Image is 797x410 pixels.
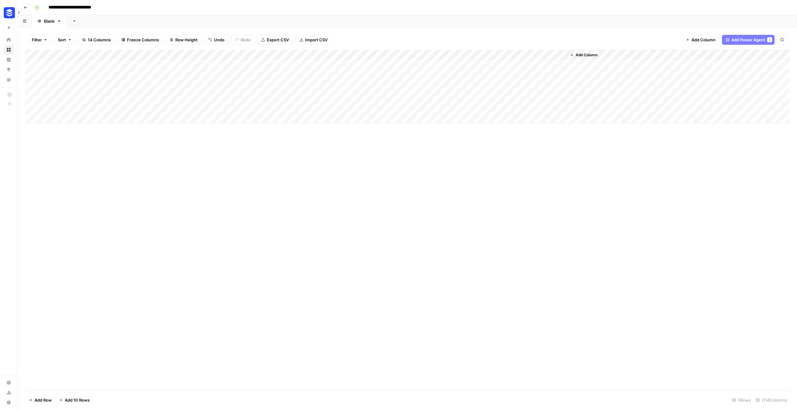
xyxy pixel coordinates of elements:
[769,37,771,42] span: 1
[127,37,159,43] span: Freeze Columns
[65,397,90,403] span: Add 10 Rows
[44,18,54,24] div: Blank
[241,37,251,43] span: Redo
[166,35,202,45] button: Row Height
[32,37,42,43] span: Filter
[4,55,14,65] a: Insights
[576,52,597,58] span: Add Column
[4,388,14,398] a: Usage
[231,35,255,45] button: Redo
[214,37,224,43] span: Undo
[731,37,765,43] span: Add Power Agent
[4,35,14,45] a: Home
[117,35,163,45] button: Freeze Columns
[691,37,715,43] span: Add Column
[305,37,328,43] span: Import CSV
[4,7,15,18] img: Buffer Logo
[55,395,93,405] button: Add 10 Rows
[58,37,66,43] span: Sort
[204,35,229,45] button: Undo
[54,35,76,45] button: Sort
[730,395,753,405] div: 5 Rows
[4,65,14,75] a: Opportunities
[257,35,293,45] button: Export CSV
[682,35,719,45] button: Add Column
[4,5,14,21] button: Workspace: Buffer
[4,378,14,388] a: Settings
[78,35,115,45] button: 14 Columns
[25,395,55,405] button: Add Row
[753,395,790,405] div: 7/14 Columns
[568,51,600,59] button: Add Column
[722,35,775,45] button: Add Power Agent1
[4,45,14,55] a: Browse
[35,397,52,403] span: Add Row
[175,37,198,43] span: Row Height
[267,37,289,43] span: Export CSV
[295,35,332,45] button: Import CSV
[4,75,14,85] a: Your Data
[28,35,51,45] button: Filter
[767,37,772,42] div: 1
[32,15,67,27] a: Blank
[4,398,14,408] button: Help + Support
[88,37,111,43] span: 14 Columns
